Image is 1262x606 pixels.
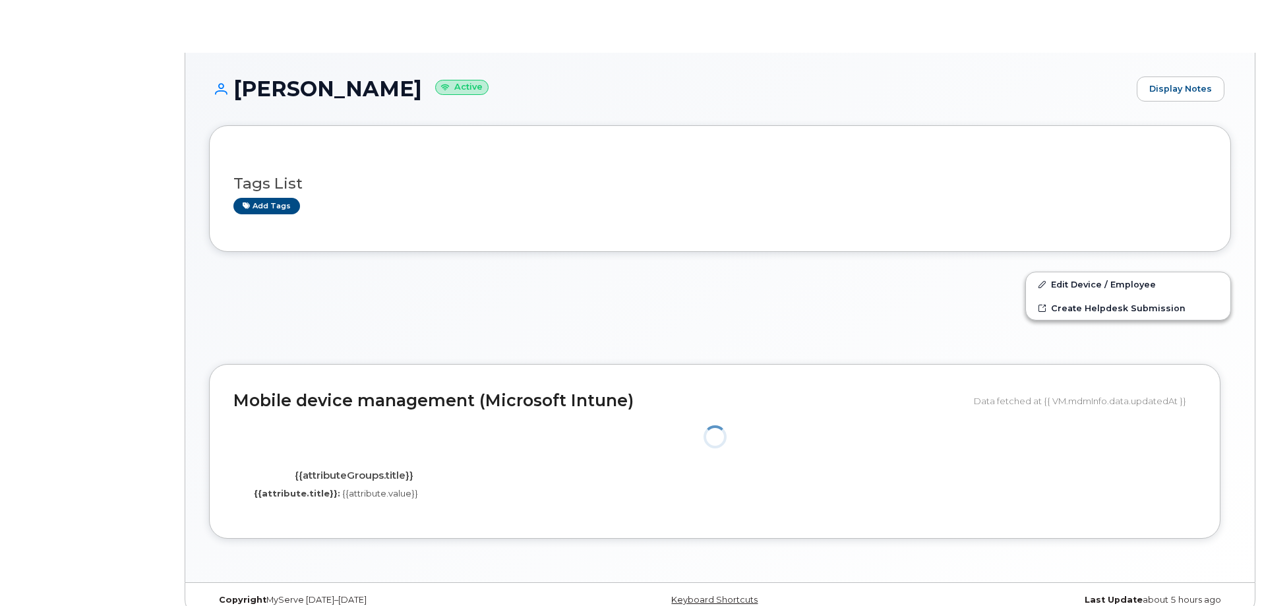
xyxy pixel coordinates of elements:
strong: Copyright [219,595,266,605]
a: Edit Device / Employee [1026,272,1230,296]
a: Create Helpdesk Submission [1026,296,1230,320]
h3: Tags List [233,175,1207,192]
label: {{attribute.title}}: [254,487,340,500]
div: MyServe [DATE]–[DATE] [209,595,550,605]
div: Data fetched at {{ VM.mdmInfo.data.updatedAt }} [974,388,1196,413]
h1: [PERSON_NAME] [209,77,1130,100]
span: {{attribute.value}} [342,488,418,499]
div: about 5 hours ago [890,595,1231,605]
a: Keyboard Shortcuts [671,595,758,605]
h4: {{attributeGroups.title}} [243,470,464,481]
strong: Last Update [1085,595,1143,605]
a: Add tags [233,198,300,214]
h2: Mobile device management (Microsoft Intune) [233,392,964,410]
a: Display Notes [1137,76,1224,102]
small: Active [435,80,489,95]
